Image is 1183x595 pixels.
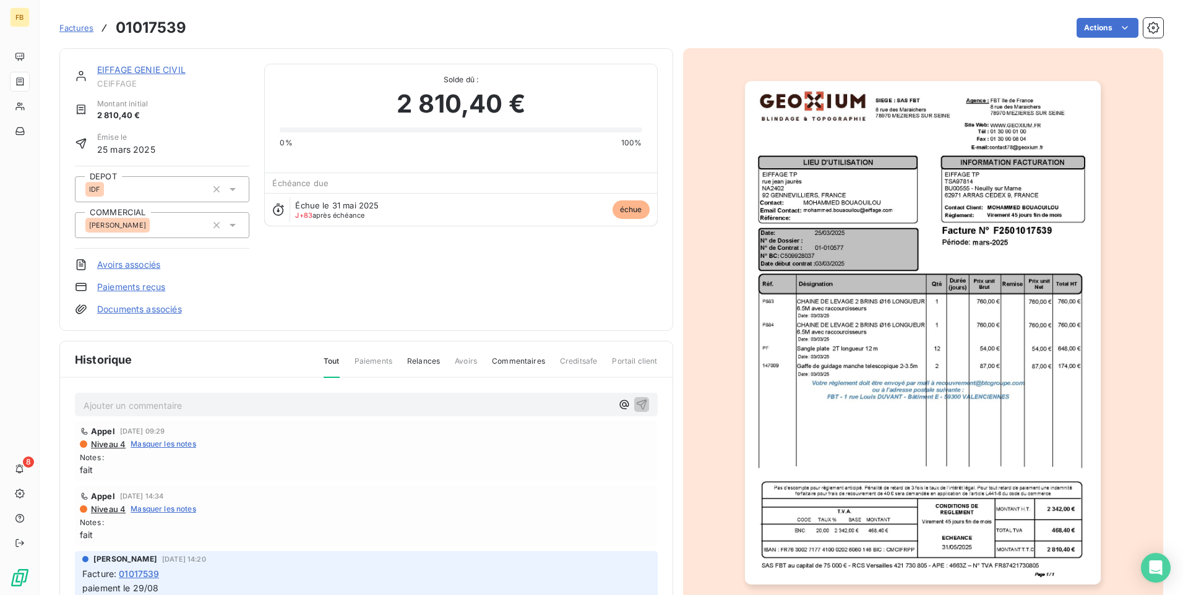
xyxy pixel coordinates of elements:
span: 8 [23,456,34,468]
span: Niveau 4 [90,504,126,514]
span: [PERSON_NAME] [93,554,157,565]
button: Actions [1077,18,1138,38]
span: 100% [621,137,642,148]
span: [PERSON_NAME] [89,221,146,229]
span: Montant initial [97,98,148,109]
span: Échue le 31 mai 2025 [295,200,379,210]
span: Niveau 4 [90,439,126,449]
span: 0% [280,137,292,148]
span: J+83 [295,211,312,220]
a: Factures [59,22,93,34]
span: Appel [91,491,115,501]
span: Historique [75,351,132,368]
span: Notes : [80,517,653,528]
span: Paiements [355,356,392,377]
span: Masquer les notes [131,439,196,450]
span: [DATE] 09:29 [120,427,165,435]
span: Creditsafe [560,356,598,377]
a: Documents associés [97,303,182,315]
span: échue [613,200,650,219]
h3: 01017539 [116,17,186,39]
span: Masquer les notes [131,503,196,515]
span: 01017539 [119,567,159,580]
span: Relances [407,356,440,377]
span: Appel [91,426,115,436]
span: Facture : [82,567,116,580]
div: FB [10,7,30,27]
span: Avoirs [455,356,477,377]
span: CEIFFAGE [97,79,249,88]
span: 2 810,40 € [397,85,525,122]
span: 25 mars 2025 [97,143,155,156]
span: Portail client [612,356,657,377]
span: Solde dû : [280,74,642,85]
span: paiement le 29/08 [82,583,159,593]
span: 2 810,40 € [97,109,148,122]
span: fait [80,528,653,541]
img: Logo LeanPay [10,568,30,588]
img: invoice_thumbnail [745,81,1101,584]
div: Open Intercom Messenger [1141,553,1171,583]
span: [DATE] 14:34 [120,492,164,500]
span: Tout [324,356,340,378]
a: EIFFAGE GENIE CIVIL [97,64,186,75]
span: Notes : [80,452,653,463]
span: Échéance due [272,178,329,188]
span: fait [80,463,653,476]
span: Commentaires [492,356,545,377]
a: Paiements reçus [97,281,165,293]
a: Avoirs associés [97,259,160,271]
span: Émise le [97,132,155,143]
span: après échéance [295,212,364,219]
span: [DATE] 14:20 [162,555,206,563]
span: IDF [89,186,100,193]
span: Factures [59,23,93,33]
